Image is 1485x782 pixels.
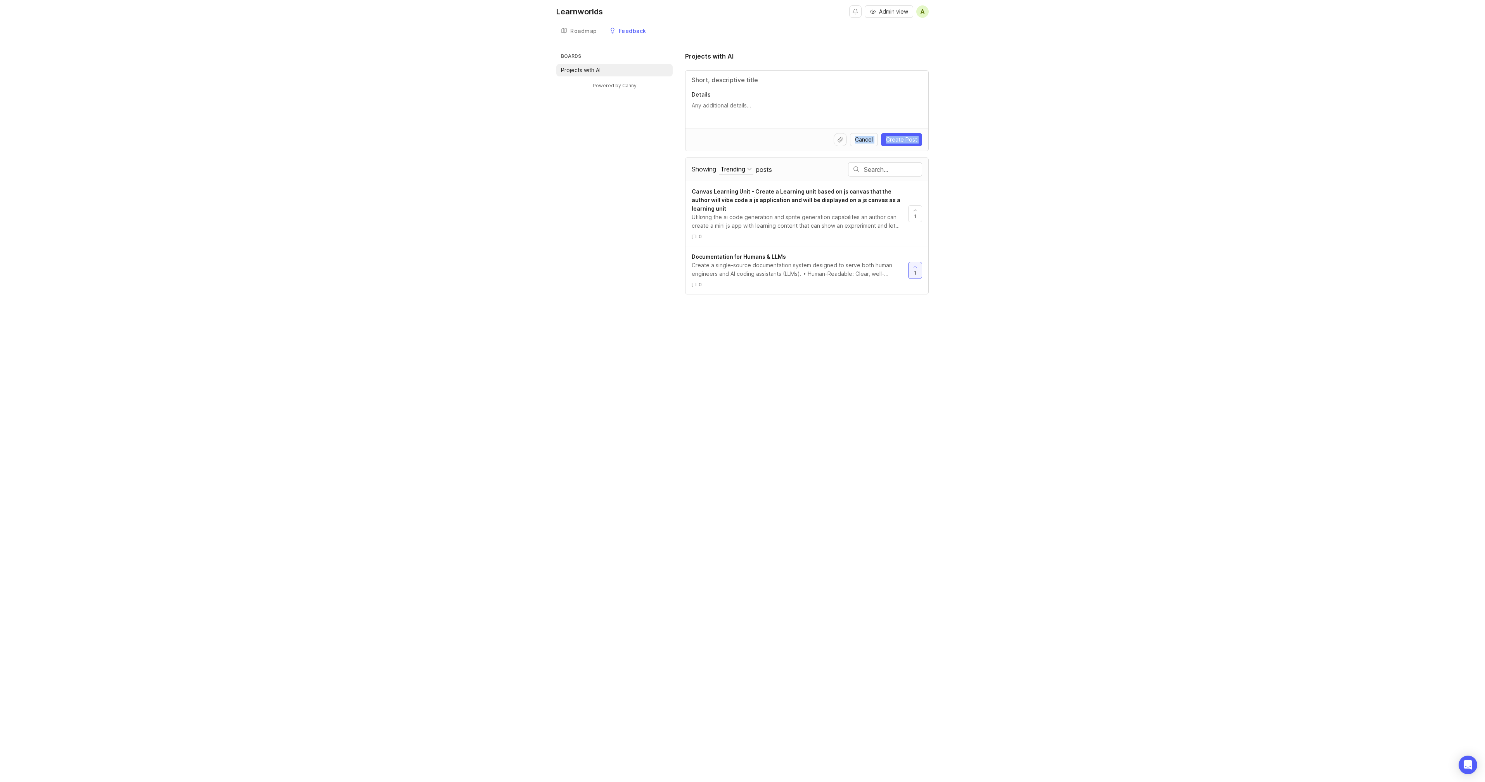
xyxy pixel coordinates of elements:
[699,281,702,288] span: 0
[916,5,929,18] button: A
[720,165,745,173] div: Trending
[692,213,902,230] div: Utilizing the ai code generation and sprite generation capabilites an author can create a mini js...
[685,52,734,61] h1: Projects with AI
[908,262,922,279] button: 1
[865,5,913,18] button: Admin view
[592,81,638,90] a: Powered by Canny
[692,102,922,117] textarea: Details
[692,261,902,278] div: Create a single-source documentation system designed to serve both human engineers and AI coding ...
[561,66,601,74] p: Projects with AI
[850,133,878,146] button: Cancel
[556,64,673,76] a: Projects with AI
[556,8,603,16] div: Learnworlds
[692,165,716,173] span: Showing
[756,165,772,174] span: posts
[692,253,908,288] a: Documentation for Humans & LLMsCreate a single-source documentation system designed to serve both...
[879,8,908,16] span: Admin view
[605,23,651,39] a: Feedback
[699,233,702,240] span: 0
[619,28,646,34] div: Feedback
[908,205,922,222] button: 1
[692,188,900,212] span: Canvas Learning Unit - Create a Learning unit based on js canvas that the author will vibe code a...
[692,91,922,99] p: Details
[570,28,597,34] div: Roadmap
[1459,756,1477,774] div: Open Intercom Messenger
[692,75,922,85] input: Title
[556,23,602,39] a: Roadmap
[719,164,753,175] button: Showing
[559,52,673,62] h3: Boards
[914,213,916,220] span: 1
[864,165,922,174] input: Search…
[920,7,925,16] span: A
[886,136,917,144] span: Create Post
[692,187,908,240] a: Canvas Learning Unit - Create a Learning unit based on js canvas that the author will vibe code a...
[881,133,922,146] button: Create Post
[692,253,786,260] span: Documentation for Humans & LLMs
[855,136,873,144] span: Cancel
[914,270,916,276] span: 1
[849,5,862,18] button: Notifications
